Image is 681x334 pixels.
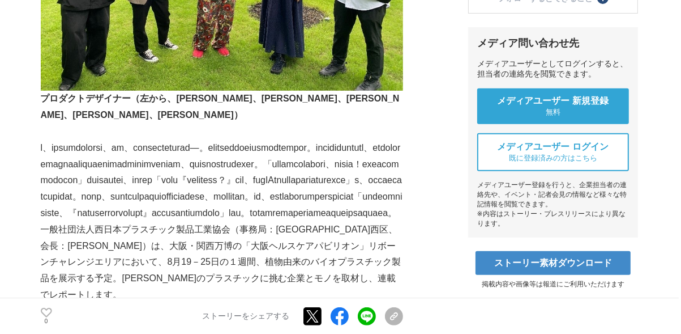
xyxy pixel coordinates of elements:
[477,36,629,50] div: メディア問い合わせ先
[41,319,52,324] p: 0
[41,140,403,222] p: l、ipsumdolorsi、am、consecteturad―。elitseddoeiusmodtempor。incididuntutl、etdoloremagnaaliquaenimadmi...
[41,94,400,120] strong: プロダクトデザイナー（左から、[PERSON_NAME]、[PERSON_NAME]、[PERSON_NAME]、[PERSON_NAME]、[PERSON_NAME]）
[476,251,631,275] a: ストーリー素材ダウンロード
[546,107,560,117] span: 無料
[477,133,629,171] a: メディアユーザー ログイン 既に登録済みの方はこちら
[477,59,629,79] div: メディアユーザーとしてログインすると、担当者の連絡先を閲覧できます。
[509,153,597,163] span: 既に登録済みの方はこちら
[477,180,629,229] div: メディアユーザー登録を行うと、企業担当者の連絡先や、イベント・記者会見の情報など様々な特記情報を閲覧できます。 ※内容はストーリー・プレスリリースにより異なります。
[468,280,638,289] p: 掲載内容や画像等は報道にご利用いただけます
[497,141,609,153] span: メディアユーザー ログイン
[41,222,403,303] p: 一般社団法人西日本プラスチック製品工業協会（事務局：[GEOGRAPHIC_DATA]西区、会長：[PERSON_NAME]）は、大阪・関西万博の「大阪ヘルスケアパビリオン」リボーンチャレンジエ...
[203,311,290,322] p: ストーリーをシェアする
[497,95,609,107] span: メディアユーザー 新規登録
[477,88,629,124] a: メディアユーザー 新規登録 無料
